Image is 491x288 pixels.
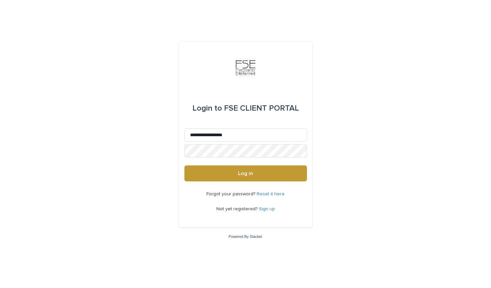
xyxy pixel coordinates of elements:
[229,235,262,239] a: Powered By Stacker
[216,207,259,211] span: Not yet registered?
[206,192,257,196] span: Forgot your password?
[236,58,256,78] img: Km9EesSdRbS9ajqhBzyo
[257,192,285,196] a: Reset it here
[192,104,222,112] span: Login to
[184,165,307,181] button: Log in
[192,99,299,118] div: FSE CLIENT PORTAL
[259,207,275,211] a: Sign up
[238,171,253,176] span: Log in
